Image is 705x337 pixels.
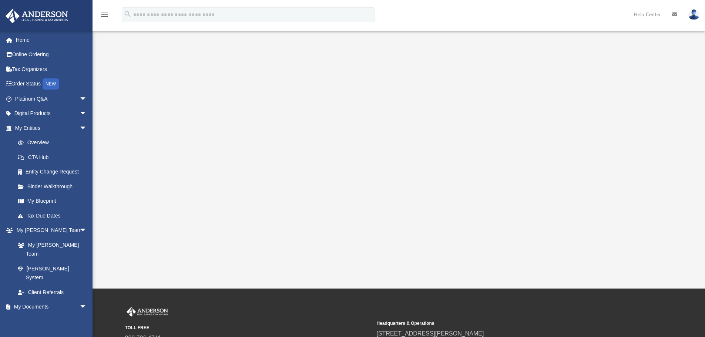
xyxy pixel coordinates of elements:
a: menu [100,14,109,19]
img: Anderson Advisors Platinum Portal [3,9,70,23]
a: Tax Organizers [5,62,98,77]
a: Home [5,33,98,47]
a: Client Referrals [10,285,94,300]
small: TOLL FREE [125,324,372,331]
span: arrow_drop_down [80,106,94,121]
a: [STREET_ADDRESS][PERSON_NAME] [377,330,484,337]
a: My Documentsarrow_drop_down [5,300,94,314]
img: User Pic [688,9,699,20]
span: arrow_drop_down [80,121,94,136]
a: Binder Walkthrough [10,179,98,194]
i: menu [100,10,109,19]
small: Headquarters & Operations [377,320,623,327]
a: My Blueprint [10,194,94,209]
a: Digital Productsarrow_drop_down [5,106,98,121]
div: NEW [43,78,59,90]
span: arrow_drop_down [80,91,94,107]
a: My [PERSON_NAME] Team [10,237,91,261]
a: Online Ordering [5,47,98,62]
a: Overview [10,135,98,150]
a: My Entitiesarrow_drop_down [5,121,98,135]
span: arrow_drop_down [80,223,94,238]
a: Entity Change Request [10,165,98,179]
a: Tax Due Dates [10,208,98,223]
i: search [124,10,132,18]
span: arrow_drop_down [80,300,94,315]
img: Anderson Advisors Platinum Portal [125,307,169,317]
a: My [PERSON_NAME] Teamarrow_drop_down [5,223,94,238]
a: Order StatusNEW [5,77,98,92]
a: CTA Hub [10,150,98,165]
a: Platinum Q&Aarrow_drop_down [5,91,98,106]
a: [PERSON_NAME] System [10,261,94,285]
